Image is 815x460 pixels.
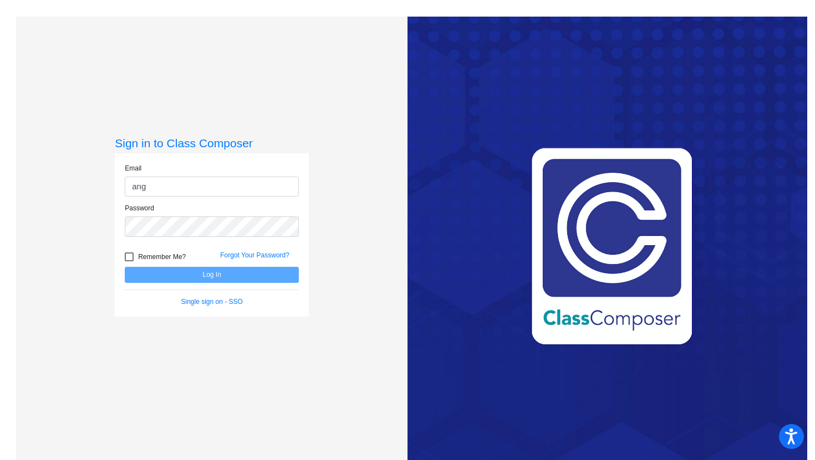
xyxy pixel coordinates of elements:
label: Email [125,163,141,173]
a: Forgot Your Password? [220,251,289,259]
label: Password [125,203,154,213]
button: Log In [125,267,299,283]
span: Remember Me? [138,250,186,263]
h3: Sign in to Class Composer [115,136,309,150]
a: Single sign on - SSO [181,298,243,306]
